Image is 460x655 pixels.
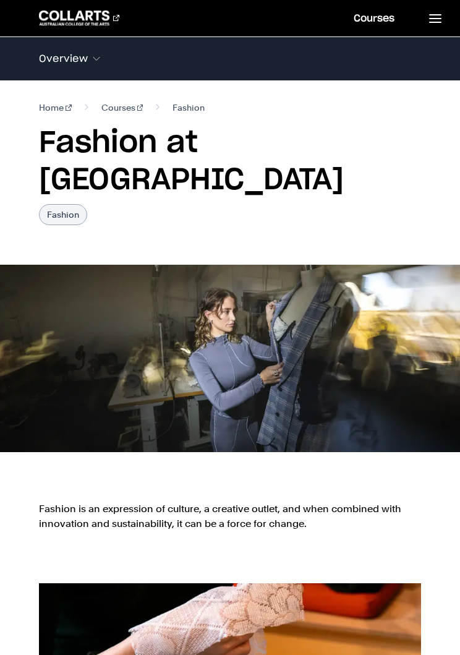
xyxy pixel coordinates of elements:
[39,11,119,25] div: Go to homepage
[172,100,205,115] span: Fashion
[101,100,143,115] a: Courses
[39,204,87,225] p: Fashion
[39,502,421,531] p: Fashion is an expression of culture, a creative outlet, and when combined with innovation and sus...
[39,53,88,64] span: Overview
[39,125,421,199] h1: Fashion at [GEOGRAPHIC_DATA]
[39,100,72,115] a: Home
[39,46,421,72] button: Overview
